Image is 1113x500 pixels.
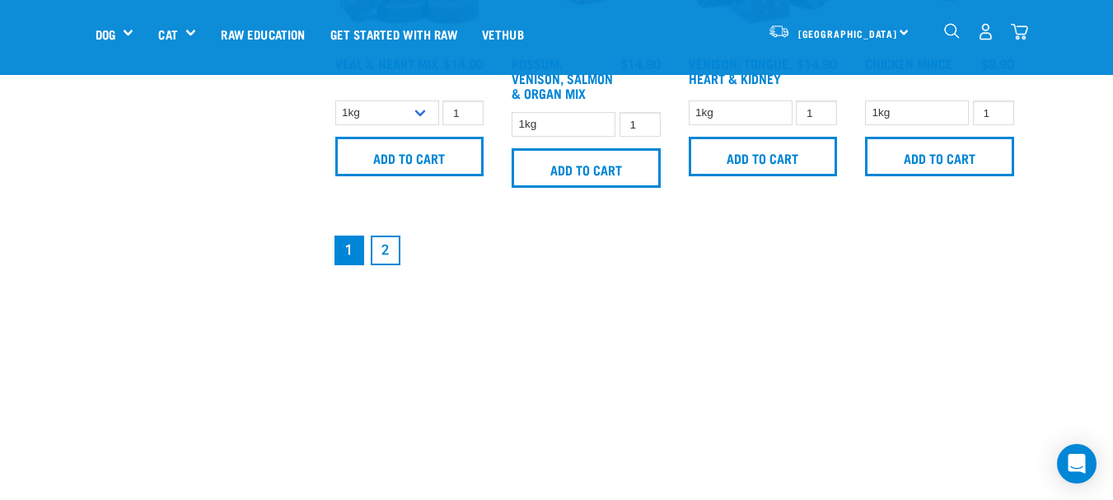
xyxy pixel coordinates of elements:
div: Open Intercom Messenger [1057,444,1097,484]
input: 1 [796,100,837,126]
a: Vethub [470,1,536,67]
a: Raw Education [208,1,317,67]
input: Add to cart [689,137,838,176]
nav: pagination [331,232,1018,269]
a: Possum, Venison, Salmon & Organ Mix [512,59,613,96]
input: Add to cart [865,137,1014,176]
a: Goto page 2 [371,236,400,265]
img: home-icon@2x.png [1011,23,1028,40]
a: Dog [96,25,115,44]
input: 1 [442,100,484,126]
a: Get started with Raw [318,1,470,67]
img: home-icon-1@2x.png [944,23,960,39]
a: Page 1 [334,236,364,265]
a: Venison, Tongue, Heart & Kidney [689,59,792,82]
img: user.png [977,23,994,40]
input: Add to cart [335,137,484,176]
img: van-moving.png [768,24,790,39]
input: Add to cart [512,148,661,188]
input: 1 [620,112,661,138]
span: [GEOGRAPHIC_DATA] [798,30,898,36]
input: 1 [973,100,1014,126]
a: Cat [158,25,177,44]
